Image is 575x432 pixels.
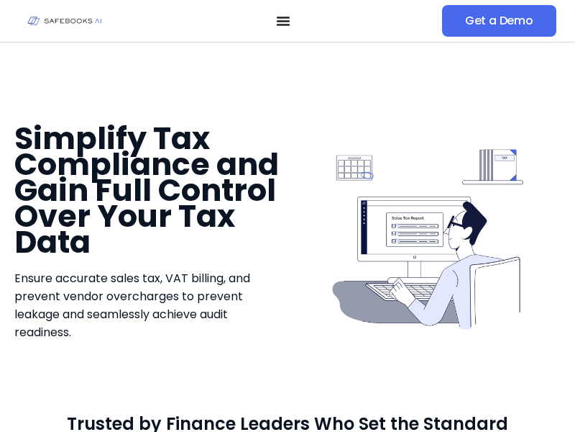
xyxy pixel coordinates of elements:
span: Ensure accurate sales tax, VAT billing, and prevent vendor overcharges to prevent leakage and sea... [14,270,250,341]
h2: Trusted by Finance Leaders Who Set the Standard [67,417,508,431]
h1: Simplify Tax Compliance and Gain Full Control Over Your Tax Data [14,125,280,255]
span: Get a Demo [465,14,533,28]
a: Get a Demo [442,5,556,37]
button: Menu Toggle [276,14,290,28]
nav: Menu [124,14,442,28]
img: Tax Reconciliation 1 [323,136,532,345]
